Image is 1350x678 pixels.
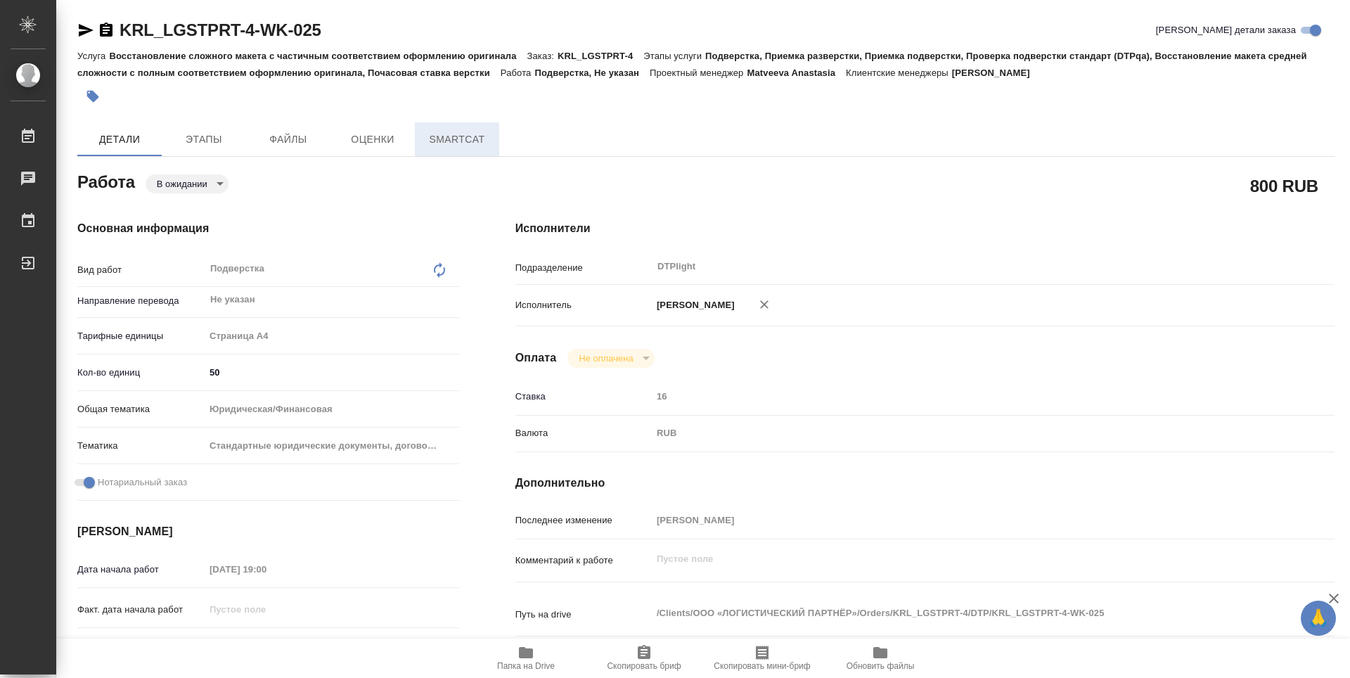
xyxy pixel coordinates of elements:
[515,426,652,440] p: Валюта
[153,178,212,190] button: В ожидании
[650,68,747,78] p: Проектный менеджер
[585,639,703,678] button: Скопировать бриф
[534,68,650,78] p: Подверстка, Не указан
[77,220,459,237] h4: Основная информация
[652,601,1266,625] textarea: /Clients/ООО «ЛОГИСТИЧЕСКИЙ ПАРТНЁР»/Orders/KRL_LGSTPRT-4/DTP/KRL_LGSTPRT-4-WK-025
[98,475,187,490] span: Нотариальный заказ
[120,20,321,39] a: KRL_LGSTPRT-4-WK-025
[515,554,652,568] p: Комментарий к работе
[703,639,821,678] button: Скопировать мини-бриф
[515,261,652,275] p: Подразделение
[1301,601,1336,636] button: 🙏
[77,22,94,39] button: Скопировать ссылку для ЯМессенджера
[77,366,205,380] p: Кол-во единиц
[339,131,406,148] span: Оценки
[109,51,527,61] p: Восстановление сложного макета с частичным соответствием оформлению оригинала
[515,513,652,527] p: Последнее изменение
[77,603,205,617] p: Факт. дата начала работ
[255,131,322,148] span: Файлы
[643,51,705,61] p: Этапы услуги
[749,289,780,320] button: Удалить исполнителя
[501,68,535,78] p: Работа
[515,298,652,312] p: Исполнитель
[515,350,557,366] h4: Оплата
[1156,23,1296,37] span: [PERSON_NAME] детали заказа
[652,298,735,312] p: [PERSON_NAME]
[515,475,1335,492] h4: Дополнительно
[98,22,115,39] button: Скопировать ссылку
[170,131,238,148] span: Этапы
[77,439,205,453] p: Тематика
[567,349,654,368] div: В ожидании
[205,397,459,421] div: Юридическая/Финансовая
[607,661,681,671] span: Скопировать бриф
[77,51,109,61] p: Услуга
[423,131,491,148] span: SmartCat
[847,661,915,671] span: Обновить файлы
[77,329,205,343] p: Тарифные единицы
[846,68,952,78] p: Клиентские менеджеры
[146,174,229,193] div: В ожидании
[652,510,1266,530] input: Пустое поле
[77,523,459,540] h4: [PERSON_NAME]
[558,51,643,61] p: KRL_LGSTPRT-4
[652,421,1266,445] div: RUB
[77,263,205,277] p: Вид работ
[205,324,459,348] div: Страница А4
[205,434,459,458] div: Стандартные юридические документы, договоры, уставы
[205,362,459,383] input: ✎ Введи что-нибудь
[1306,603,1330,633] span: 🙏
[515,390,652,404] p: Ставка
[77,402,205,416] p: Общая тематика
[652,386,1266,407] input: Пустое поле
[527,51,558,61] p: Заказ:
[77,81,108,112] button: Добавить тэг
[821,639,939,678] button: Обновить файлы
[205,599,328,620] input: Пустое поле
[952,68,1041,78] p: [PERSON_NAME]
[467,639,585,678] button: Папка на Drive
[77,168,135,193] h2: Работа
[86,131,153,148] span: Детали
[205,559,328,580] input: Пустое поле
[747,68,846,78] p: Matveeva Anastasia
[205,636,328,656] input: Пустое поле
[1250,174,1318,198] h2: 800 RUB
[497,661,555,671] span: Папка на Drive
[77,563,205,577] p: Дата начала работ
[574,352,637,364] button: Не оплачена
[77,294,205,308] p: Направление перевода
[714,661,810,671] span: Скопировать мини-бриф
[515,608,652,622] p: Путь на drive
[515,220,1335,237] h4: Исполнители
